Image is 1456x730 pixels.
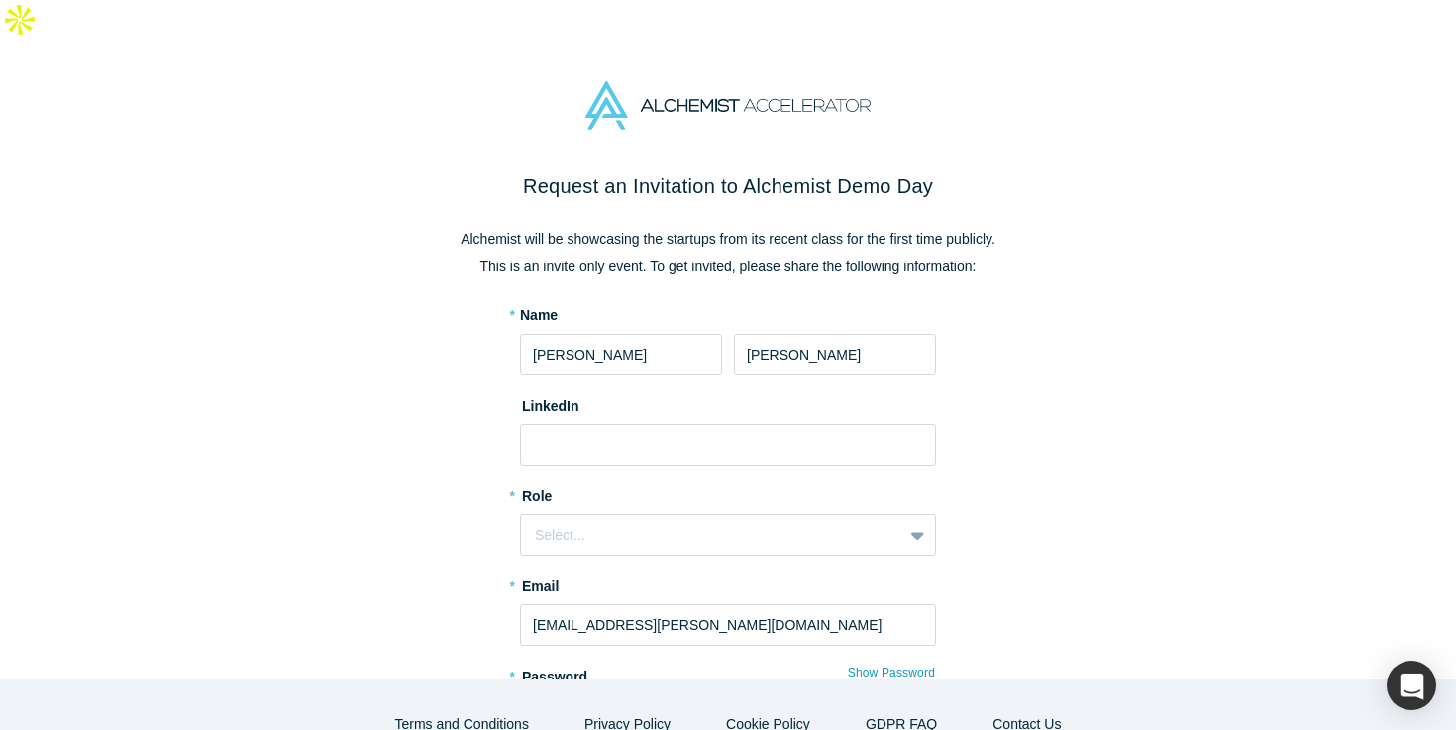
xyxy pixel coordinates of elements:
div: Select... [535,525,888,546]
h2: Request an Invitation to Alchemist Demo Day [312,171,1144,201]
label: Role [520,479,936,507]
label: Name [520,305,558,326]
button: Show Password [847,660,936,685]
p: Alchemist will be showcasing the startups from its recent class for the first time publicly. [312,229,1144,250]
p: This is an invite only event. To get invited, please share the following information: [312,257,1144,277]
input: First Name [520,334,722,375]
label: LinkedIn [520,389,579,417]
label: Password [520,660,936,687]
label: Email [520,570,936,597]
input: Last Name [734,334,936,375]
img: Alchemist Accelerator Logo [585,81,871,130]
